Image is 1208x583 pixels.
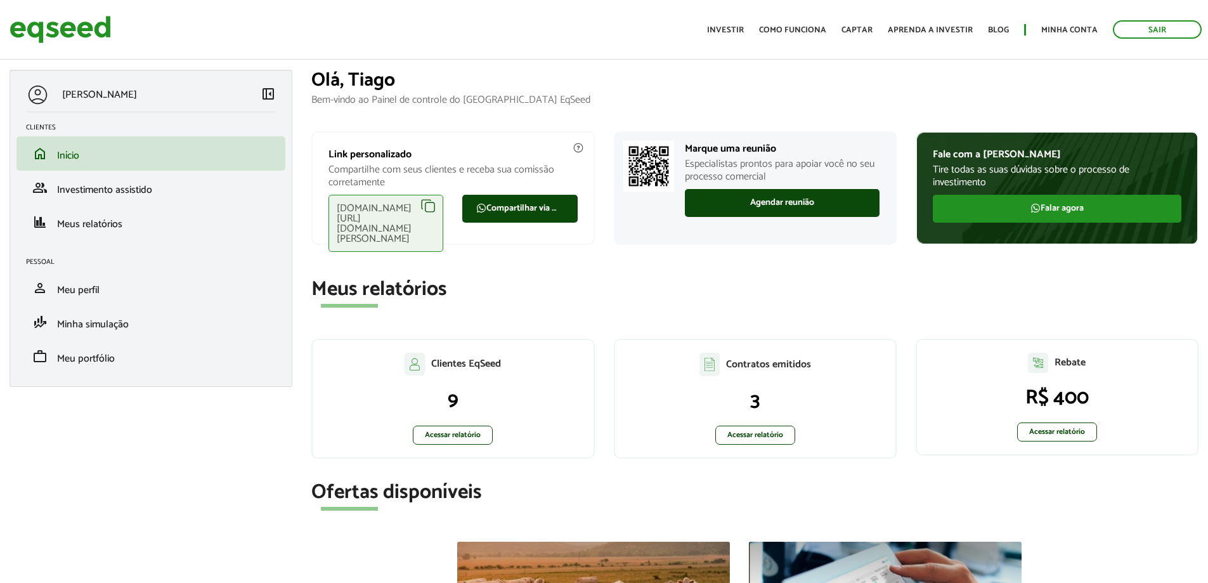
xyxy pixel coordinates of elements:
[57,216,122,233] span: Meus relatórios
[26,349,276,364] a: workMeu portfólio
[413,426,493,445] a: Acessar relatório
[930,386,1185,410] p: R$ 400
[57,147,79,164] span: Início
[32,214,48,230] span: finance
[16,339,285,374] li: Meu portfólio
[26,258,285,266] h2: Pessoal
[16,171,285,205] li: Investimento assistido
[32,180,48,195] span: group
[26,214,276,230] a: financeMeus relatórios
[32,315,48,330] span: finance_mode
[311,278,1198,301] h2: Meus relatórios
[628,389,883,413] p: 3
[573,142,584,154] img: agent-meulink-info2.svg
[476,203,486,213] img: FaWhatsapp.svg
[26,280,276,296] a: personMeu perfil
[16,271,285,305] li: Meu perfil
[1055,357,1086,369] p: Rebate
[685,189,880,217] a: Agendar reunião
[405,353,425,376] img: agent-clientes.svg
[32,349,48,364] span: work
[26,180,276,195] a: groupInvestimento assistido
[933,164,1181,188] p: Tire todas as suas dúvidas sobre o processo de investimento
[1028,353,1048,373] img: agent-relatorio.svg
[841,26,873,34] a: Captar
[57,181,152,199] span: Investimento assistido
[431,358,501,370] p: Clientes EqSeed
[933,195,1181,223] a: Falar agora
[62,89,137,101] p: [PERSON_NAME]
[311,94,1198,106] p: Bem-vindo ao Painel de controle do [GEOGRAPHIC_DATA] EqSeed
[261,86,276,102] span: left_panel_close
[26,146,276,161] a: homeInício
[759,26,826,34] a: Como funciona
[685,143,880,155] p: Marque uma reunião
[10,13,111,46] img: EqSeed
[888,26,973,34] a: Aprenda a investir
[715,426,795,445] a: Acessar relatório
[261,86,276,104] a: Colapsar menu
[1041,26,1098,34] a: Minha conta
[26,315,276,330] a: finance_modeMinha simulação
[328,195,443,252] div: [DOMAIN_NAME][URL][DOMAIN_NAME][PERSON_NAME]
[707,26,744,34] a: Investir
[328,164,577,188] p: Compartilhe com seus clientes e receba sua comissão corretamente
[328,148,577,160] p: Link personalizado
[16,136,285,171] li: Início
[325,388,580,412] p: 9
[32,146,48,161] span: home
[26,124,285,131] h2: Clientes
[933,148,1181,160] p: Fale com a [PERSON_NAME]
[726,358,811,370] p: Contratos emitidos
[57,282,100,299] span: Meu perfil
[16,305,285,339] li: Minha simulação
[988,26,1009,34] a: Blog
[699,353,720,376] img: agent-contratos.svg
[1030,203,1041,213] img: FaWhatsapp.svg
[311,70,1198,91] h1: Olá, Tiago
[685,158,880,182] p: Especialistas prontos para apoiar você no seu processo comercial
[623,141,674,192] img: Marcar reunião com consultor
[57,350,115,367] span: Meu portfólio
[1017,423,1097,442] a: Acessar relatório
[311,481,1198,504] h2: Ofertas disponíveis
[16,205,285,239] li: Meus relatórios
[462,195,577,223] a: Compartilhar via WhatsApp
[57,316,129,333] span: Minha simulação
[1113,20,1202,39] a: Sair
[32,280,48,296] span: person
